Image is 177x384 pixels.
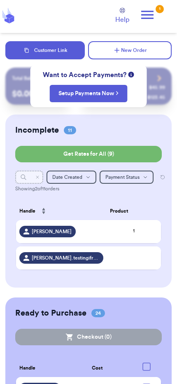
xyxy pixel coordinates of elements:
[91,309,105,317] span: 24
[105,175,140,180] span: Payment Status
[47,171,96,184] button: Date Created
[19,364,35,372] span: Handle
[58,89,119,98] a: Setup Payments Now
[12,88,65,100] p: $ 0.00
[107,200,161,222] th: Product
[100,171,154,184] button: Payment Status
[110,227,158,234] span: 1
[88,357,132,379] th: Cost
[15,307,86,319] h2: Ready to Purchase
[15,146,162,162] button: Get Rates for All (9)
[19,207,35,215] span: Handle
[115,8,129,25] a: Help
[156,5,164,13] div: 1
[32,255,99,261] span: [PERSON_NAME].testingifrepeat
[32,228,72,235] span: [PERSON_NAME]
[147,94,165,101] div: $ 123.45
[15,185,162,192] div: Showing 2 of 11 orders
[149,84,165,91] div: $ 45.99
[88,41,172,59] button: New Order
[15,124,59,136] h2: Incomplete
[35,175,40,180] button: Clear search
[5,41,85,59] button: Customer Link
[157,171,168,184] button: Reset all filters
[43,70,126,80] span: Want to Accept Payments?
[115,15,129,25] span: Help
[52,175,82,180] span: Date Created
[15,171,43,184] input: Search
[64,126,76,134] span: 11
[15,329,162,345] button: Checkout (0)
[12,75,41,82] p: Total Balance
[37,203,50,219] button: Sort ascending
[50,85,128,102] button: Setup Payments Now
